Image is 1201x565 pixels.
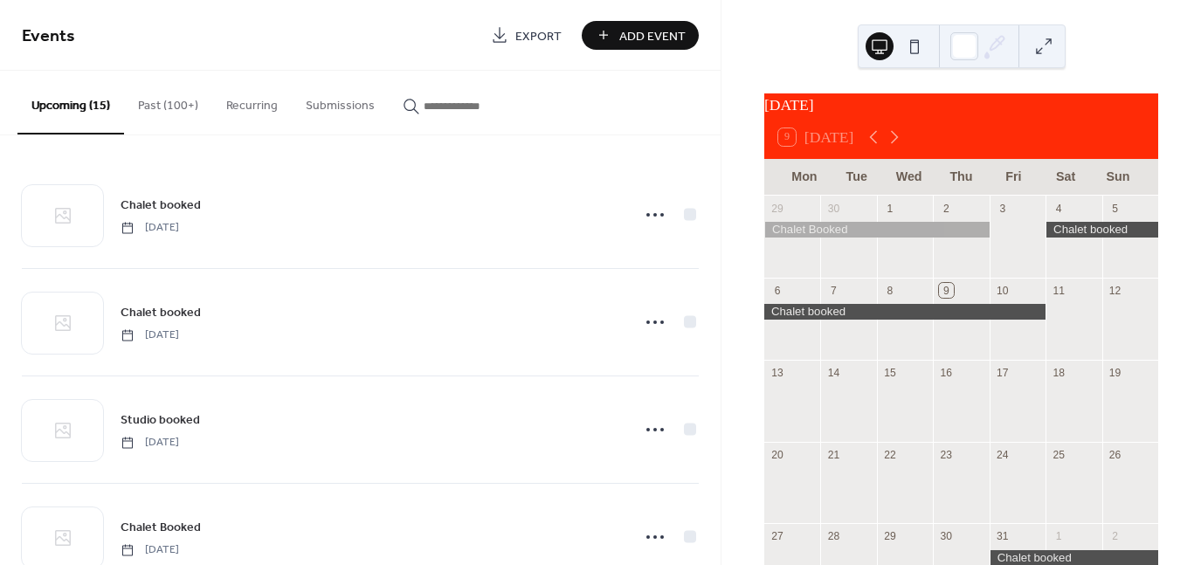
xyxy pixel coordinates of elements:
div: 22 [882,447,897,462]
a: Chalet booked [121,195,201,215]
span: Chalet booked [121,196,201,215]
div: 10 [995,283,1010,298]
div: 13 [770,365,785,380]
span: [DATE] [121,542,179,558]
div: 4 [1052,201,1066,216]
span: [DATE] [121,220,179,236]
a: Studio booked [121,410,200,430]
button: Add Event [582,21,699,50]
div: 28 [826,529,841,544]
span: Chalet Booked [121,519,201,537]
span: Events [22,19,75,53]
div: Chalet Booked [764,222,990,238]
div: 1 [1052,529,1066,544]
div: Chalet booked [1046,222,1158,238]
div: 14 [826,365,841,380]
div: 17 [995,365,1010,380]
div: 15 [882,365,897,380]
div: 30 [939,529,954,544]
div: 6 [770,283,785,298]
div: 5 [1108,201,1122,216]
button: Upcoming (15) [17,71,124,134]
div: 21 [826,447,841,462]
div: 2 [1108,529,1122,544]
span: Studio booked [121,411,200,430]
div: 11 [1052,283,1066,298]
div: 8 [882,283,897,298]
div: 29 [882,529,897,544]
span: [DATE] [121,327,179,343]
span: Chalet booked [121,304,201,322]
div: 27 [770,529,785,544]
div: 24 [995,447,1010,462]
div: 1 [882,201,897,216]
div: 20 [770,447,785,462]
div: 25 [1052,447,1066,462]
span: Export [515,27,562,45]
div: Thu [935,159,988,195]
div: [DATE] [764,93,1158,116]
div: 3 [995,201,1010,216]
button: Recurring [212,71,292,133]
a: Chalet booked [121,302,201,322]
div: Wed [883,159,935,195]
div: 2 [939,201,954,216]
div: 12 [1108,283,1122,298]
div: 16 [939,365,954,380]
button: Past (100+) [124,71,212,133]
div: 30 [826,201,841,216]
div: 19 [1108,365,1122,380]
div: 9 [939,283,954,298]
span: Add Event [619,27,686,45]
button: Submissions [292,71,389,133]
div: 26 [1108,447,1122,462]
div: 18 [1052,365,1066,380]
div: Chalet booked [764,304,1046,320]
div: Mon [778,159,831,195]
div: Tue [831,159,883,195]
div: Sat [1039,159,1092,195]
div: 23 [939,447,954,462]
div: 29 [770,201,785,216]
div: 31 [995,529,1010,544]
div: 7 [826,283,841,298]
span: [DATE] [121,435,179,451]
a: Chalet Booked [121,517,201,537]
div: Sun [1092,159,1144,195]
div: Fri [987,159,1039,195]
a: Export [478,21,575,50]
